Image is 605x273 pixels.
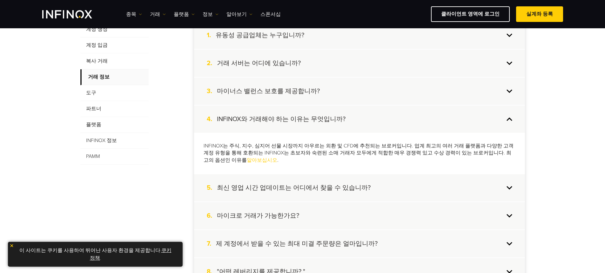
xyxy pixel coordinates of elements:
span: 플랫폼 [80,117,149,133]
h4: 제 계정에서 받을 수 있는 최대 미결 주문량은 얼마입니까? [216,240,378,248]
h4: 최신 영업 시간 업데이트는 어디에서 찾을 수 있습니까? [217,184,371,192]
h4: 마이크로 거래가 가능한가요? [217,212,299,220]
span: 3. [207,87,217,95]
a: 플랫폼 [174,10,195,18]
span: 계정 입금 [80,38,149,53]
span: 계정 생성 [80,22,149,38]
h4: 거래 서버는 어디에 있습니까? [217,59,301,67]
a: 스폰서십 [260,10,281,18]
h4: INFINOX와 거래해야 하는 이유는 무엇입니까? [217,115,346,123]
p: INFINOX는 주식, 지수, 심지어 선물 시장까지 아우르는 외환 및 CFD에 추천되는 브로커입니다. 업계 최고의 여러 거래 플랫폼과 다양한 고객 계정 유형을 통해 호환되는 ... [204,142,515,164]
a: 종목 [126,10,142,18]
span: 파트너 [80,101,149,117]
a: 정보 [203,10,218,18]
span: INFINOX 정보 [80,133,149,149]
span: 복사 거래 [80,53,149,69]
a: INFINOX Logo [42,10,107,18]
span: 5. [207,184,217,192]
span: 도구 [80,85,149,101]
img: yellow close icon [10,243,14,248]
h4: 유동성 공급업체는 누구입니까? [216,31,304,39]
span: 6. [207,212,217,220]
a: 클라이언트 영역에 로그인 [431,6,510,22]
a: 거래 [150,10,166,18]
span: 1. [207,31,216,39]
span: 2. [207,59,217,67]
span: PAMM [80,149,149,165]
span: 4. [207,115,217,123]
p: 이 사이트는 쿠키를 사용하여 뛰어난 사용자 환경을 제공합니다. . [11,245,179,263]
a: 알아보기 [226,10,252,18]
span: 거래 정보 [80,69,149,85]
h4: 마이너스 밸런스 보호를 제공합니까? [217,87,320,95]
a: 알아보십시오 [247,157,277,163]
a: 실계좌 등록 [516,6,563,22]
span: 7. [207,240,216,248]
